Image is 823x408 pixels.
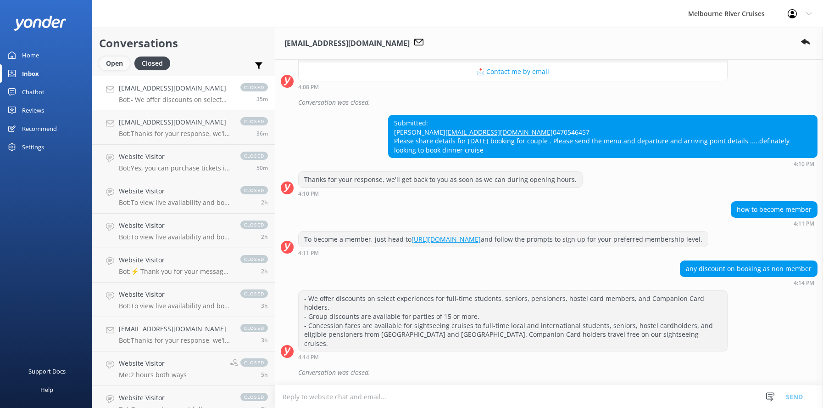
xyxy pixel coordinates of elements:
span: closed [240,393,268,401]
div: Submitted: [PERSON_NAME] 0470546457 Please share details for [DATE] booking for couple . Please s... [389,115,817,158]
a: Website VisitorBot:Yes, you can purchase tickets in person at [GEOGRAPHIC_DATA] (Berth 2) and Fed... [92,145,275,179]
span: closed [240,255,268,263]
span: Sep 01 2025 01:20pm (UTC +10:00) Australia/Sydney [261,336,268,344]
a: Closed [134,58,175,68]
img: yonder-white-logo.png [14,16,67,31]
h4: Website Visitor [119,152,231,162]
strong: 4:14 PM [298,355,319,360]
div: Reviews [22,101,44,119]
div: how to become member [731,202,817,217]
span: closed [240,221,268,229]
strong: 4:11 PM [794,221,814,227]
span: closed [240,83,268,91]
strong: 4:14 PM [794,280,814,286]
h4: Website Visitor [119,289,231,300]
a: Website VisitorBot:⚡ Thank you for your message. Our office hours are Mon - Fri 9.30am - 5pm. We'... [92,248,275,283]
div: Closed [134,57,170,70]
span: Sep 01 2025 04:13pm (UTC +10:00) Australia/Sydney [256,130,268,137]
strong: 4:11 PM [298,250,319,256]
div: Sep 01 2025 04:11pm (UTC +10:00) Australia/Sydney [298,249,708,256]
div: Settings [22,138,44,156]
strong: 4:10 PM [794,161,814,167]
h4: Website Visitor [119,358,187,368]
h4: Website Visitor [119,393,231,403]
a: [EMAIL_ADDRESS][DOMAIN_NAME]Bot:- We offer discounts on select experiences for full-time students... [92,76,275,110]
span: Sep 01 2025 04:14pm (UTC +10:00) Australia/Sydney [256,95,268,103]
div: Thanks for your response, we'll get back to you as soon as we can during opening hours. [299,172,582,187]
a: [EMAIL_ADDRESS][DOMAIN_NAME] [445,128,553,136]
div: Sep 01 2025 04:11pm (UTC +10:00) Australia/Sydney [731,220,817,227]
p: Bot: Thanks for your response, we'll get back to you as soon as we can during opening hours. [119,130,231,138]
div: Sep 01 2025 04:10pm (UTC +10:00) Australia/Sydney [298,190,583,197]
a: Open [99,58,134,68]
div: 2025-09-01T06:15:31.891 [281,365,817,380]
div: Help [40,380,53,399]
h4: Website Visitor [119,255,231,265]
h4: [EMAIL_ADDRESS][DOMAIN_NAME] [119,117,231,127]
p: Bot: ⚡ Thank you for your message. Our office hours are Mon - Fri 9.30am - 5pm. We'll get back to... [119,267,231,276]
div: Sep 01 2025 04:08pm (UTC +10:00) Australia/Sydney [298,84,728,90]
div: To become a member, just head to and follow the prompts to sign up for your preferred membership ... [299,232,708,247]
div: Conversation was closed. [298,95,817,110]
h4: Website Visitor [119,186,231,196]
div: any discount on booking as non member [680,261,817,277]
div: Sep 01 2025 04:14pm (UTC +10:00) Australia/Sydney [680,279,817,286]
span: Sep 01 2025 02:12pm (UTC +10:00) Australia/Sydney [261,267,268,275]
p: Me: 2 hours both ways [119,371,187,379]
span: closed [240,324,268,332]
a: Website VisitorBot:To view live availability and book your Melbourne River Cruise experience, ple... [92,179,275,214]
span: closed [240,358,268,367]
span: closed [240,117,268,125]
div: Inbox [22,64,39,83]
a: Website VisitorMe:2 hours both waysclosed5h [92,351,275,386]
div: Chatbot [22,83,44,101]
a: Website VisitorBot:To view live availability and book your Melbourne River Cruise experience, ple... [92,214,275,248]
div: Home [22,46,39,64]
a: [URL][DOMAIN_NAME] [411,235,481,244]
div: Conversation was closed. [298,365,817,380]
span: Sep 01 2025 04:00pm (UTC +10:00) Australia/Sydney [256,164,268,172]
div: - We offer discounts on select experiences for full-time students, seniors, pensioners, hostel ca... [299,291,727,351]
button: 📩 Contact me by email [299,62,727,81]
span: Sep 01 2025 11:19am (UTC +10:00) Australia/Sydney [261,371,268,379]
h4: Website Visitor [119,221,231,231]
p: Bot: To view live availability and book your Melbourne River Cruise experience, please visit [URL... [119,198,231,207]
div: 2025-09-01T06:08:43.638 [281,95,817,110]
h2: Conversations [99,34,268,52]
p: Bot: Thanks for your response, we'll get back to you as soon as we can during opening hours. [119,336,231,345]
a: Website VisitorBot:To view live availability and book your Melbourne River Cruise experience, ple... [92,283,275,317]
p: Bot: - We offer discounts on select experiences for full-time students, seniors, pensioners, host... [119,96,231,104]
p: Bot: To view live availability and book your Melbourne River Cruise experience, please visit [URL... [119,302,231,310]
strong: 4:10 PM [298,191,319,197]
div: Sep 01 2025 04:10pm (UTC +10:00) Australia/Sydney [388,160,817,167]
span: Sep 01 2025 02:40pm (UTC +10:00) Australia/Sydney [261,198,268,206]
strong: 4:08 PM [298,85,319,90]
div: Open [99,57,130,70]
span: closed [240,152,268,160]
h4: [EMAIL_ADDRESS][DOMAIN_NAME] [119,324,231,334]
span: closed [240,186,268,194]
span: closed [240,289,268,298]
span: Sep 01 2025 01:38pm (UTC +10:00) Australia/Sydney [261,302,268,310]
a: [EMAIL_ADDRESS][DOMAIN_NAME]Bot:Thanks for your response, we'll get back to you as soon as we can... [92,317,275,351]
a: [EMAIL_ADDRESS][DOMAIN_NAME]Bot:Thanks for your response, we'll get back to you as soon as we can... [92,110,275,145]
p: Bot: To view live availability and book your Melbourne River Cruise experience, please visit: [UR... [119,233,231,241]
div: Recommend [22,119,57,138]
span: Sep 01 2025 02:37pm (UTC +10:00) Australia/Sydney [261,233,268,241]
div: Support Docs [28,362,66,380]
div: Sep 01 2025 04:14pm (UTC +10:00) Australia/Sydney [298,354,728,360]
h3: [EMAIL_ADDRESS][DOMAIN_NAME] [284,38,410,50]
h4: [EMAIL_ADDRESS][DOMAIN_NAME] [119,83,231,93]
p: Bot: Yes, you can purchase tickets in person at [GEOGRAPHIC_DATA] (Berth 2) and Federation Wharf ... [119,164,231,172]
